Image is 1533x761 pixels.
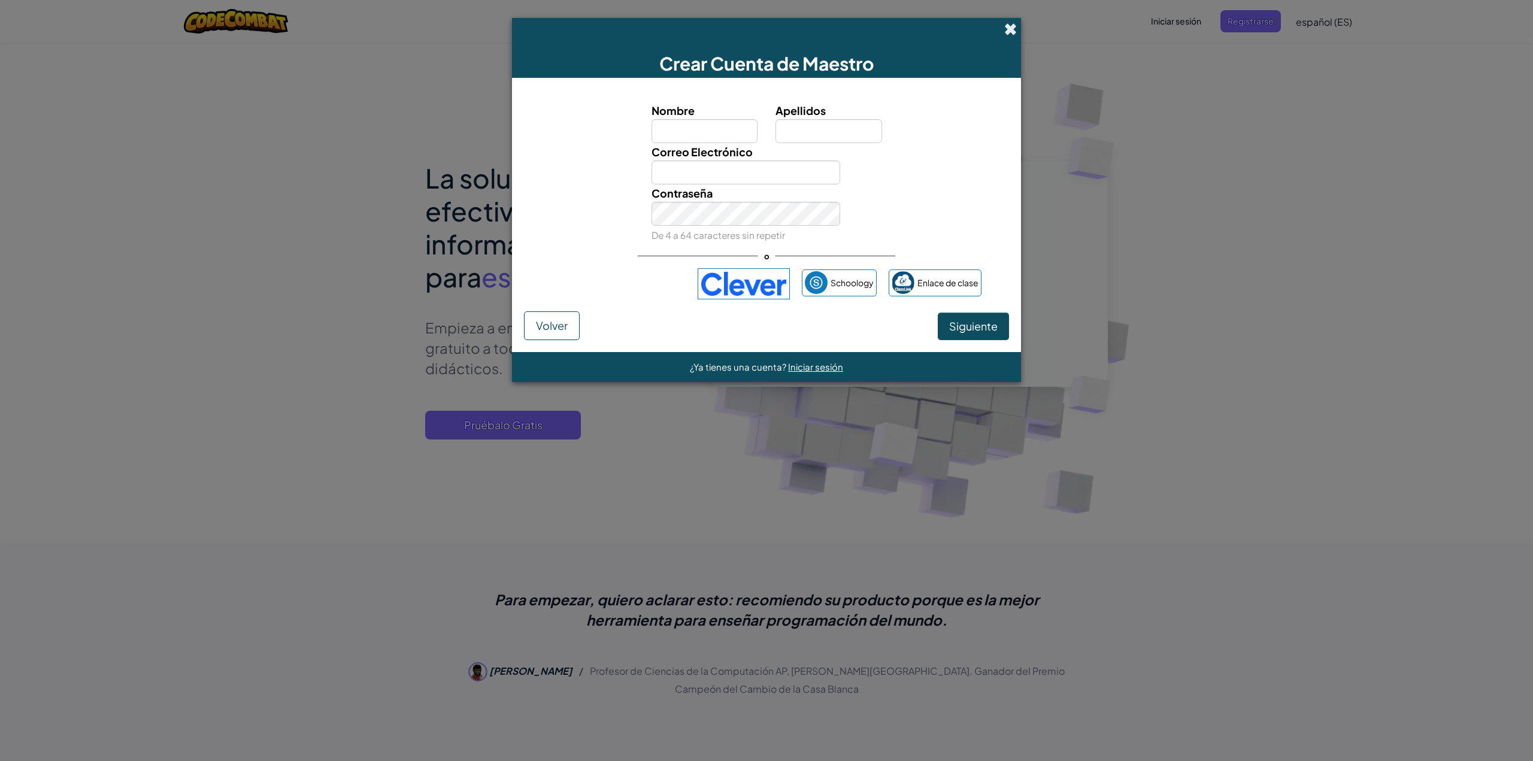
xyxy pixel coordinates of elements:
[917,277,978,288] font: Enlace de clase
[546,271,692,297] iframe: Botón Iniciar sesión con Google
[652,229,785,241] font: De 4 a 64 caracteres sin repetir
[805,271,828,294] img: schoology.png
[524,311,580,340] button: Volver
[788,361,843,372] a: Iniciar sesión
[764,251,769,261] font: o
[659,52,874,75] font: Crear Cuenta de Maestro
[831,277,874,288] font: Schoology
[892,271,914,294] img: classlink-logo-small.png
[938,313,1009,340] button: Siguiente
[652,145,753,159] font: Correo Electrónico
[652,104,695,117] font: Nombre
[949,319,998,333] font: Siguiente
[536,319,568,332] font: Volver
[690,361,786,372] font: ¿Ya tienes una cuenta?
[698,268,790,299] img: clever-logo-blue.png
[652,186,713,200] font: Contraseña
[775,104,826,117] font: Apellidos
